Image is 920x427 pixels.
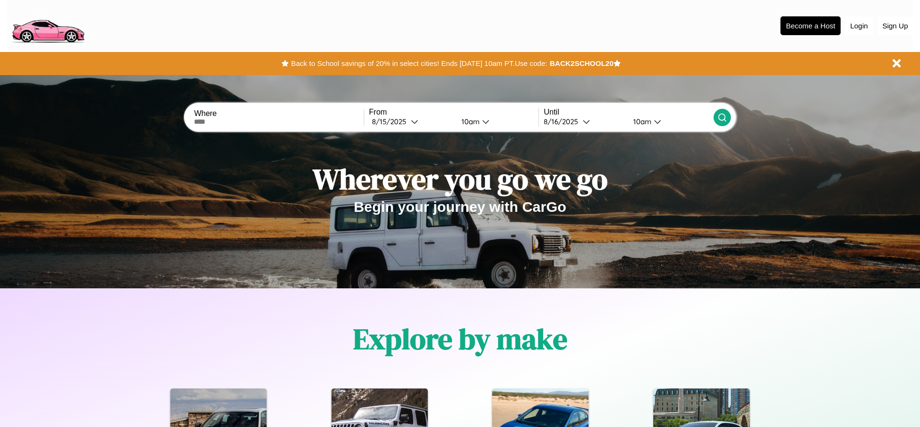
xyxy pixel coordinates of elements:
h1: Explore by make [353,319,567,359]
label: From [369,108,538,116]
div: 10am [457,117,482,126]
button: Sign Up [878,17,913,35]
b: BACK2SCHOOL20 [549,59,613,67]
button: Become a Host [780,16,841,35]
button: 8/15/2025 [369,116,454,127]
div: 10am [628,117,654,126]
button: Back to School savings of 20% in select cities! Ends [DATE] 10am PT.Use code: [289,57,549,70]
img: logo [7,5,89,45]
label: Until [544,108,713,116]
button: 10am [454,116,538,127]
button: Login [845,17,873,35]
div: 8 / 16 / 2025 [544,117,583,126]
label: Where [194,109,363,118]
button: 10am [626,116,713,127]
div: 8 / 15 / 2025 [372,117,411,126]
